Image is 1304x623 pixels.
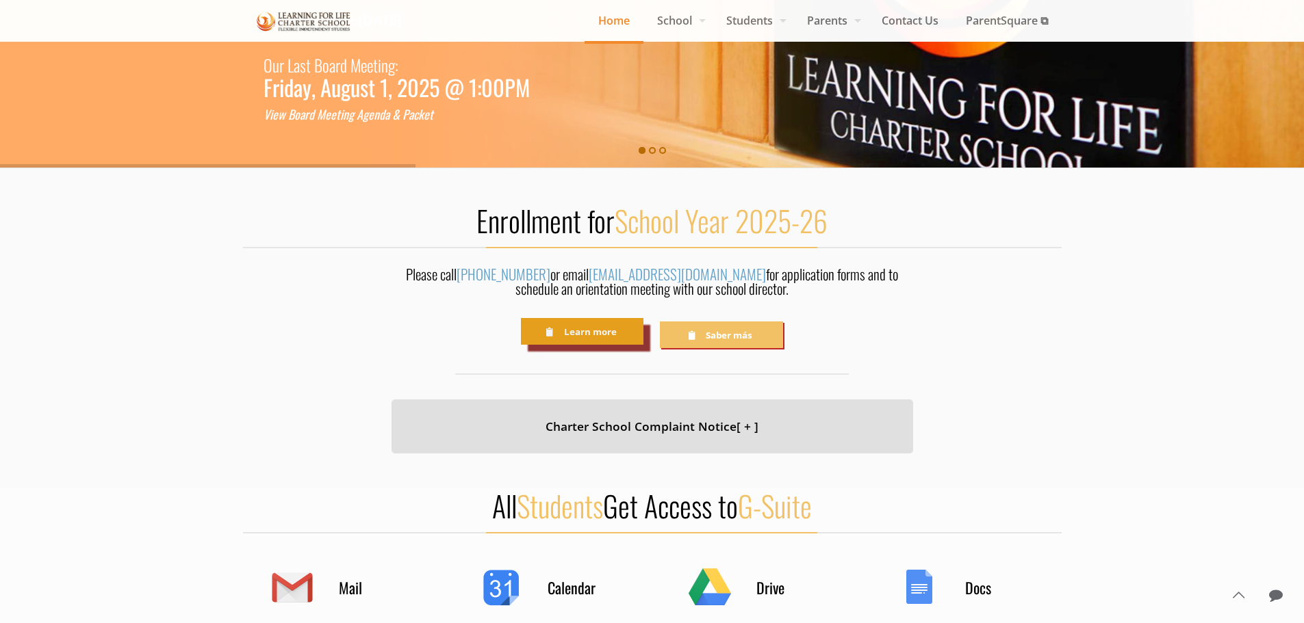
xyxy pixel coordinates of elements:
div: g [348,106,354,123]
div: d [284,79,294,96]
div: n [343,106,348,123]
span: ParentSquare ⧉ [952,10,1062,31]
div: u [350,79,360,96]
div: a [409,106,413,123]
div: L [287,51,294,79]
div: g [388,51,395,79]
div: 1 [469,79,477,96]
div: 0 [481,79,493,96]
div: n [381,51,388,79]
div: @ [444,79,464,96]
div: t [373,51,378,79]
span: School [643,10,713,31]
div: i [279,79,284,96]
div: A [320,79,331,96]
div: r [335,51,340,79]
span: Students [517,484,603,527]
div: : [395,51,398,79]
span: School Year 2025-26 [615,199,828,241]
a: [PHONE_NUMBER] [457,263,550,284]
div: a [294,51,300,79]
div: a [329,51,335,79]
div: A [357,106,363,123]
div: r [272,79,279,96]
div: P [402,106,409,123]
div: n [374,106,379,123]
div: M [350,51,361,79]
a: Our Last Board Meeting: Friday, August 1, 2025 @ 1:00PM [264,51,530,96]
div: e [368,106,374,123]
div: e [272,106,278,123]
div: a [294,79,303,96]
div: o [322,51,329,79]
div: 2 [397,79,407,96]
div: a [385,106,389,123]
span: [ + ] [737,418,758,434]
div: Please call or email for application forms and to schedule an orientation meeting with our school... [392,267,913,303]
div: r [305,106,309,123]
div: r [279,51,284,79]
div: i [378,51,381,79]
div: B [314,51,322,79]
div: t [368,79,375,96]
a: View Board Meeting Agenda & Packet [264,106,433,123]
div: d [309,106,314,123]
div: M [515,79,530,96]
div: 0 [493,79,504,96]
h4: Drive [756,578,825,597]
h4: Calendar [548,578,616,597]
span: Contact Us [868,10,952,31]
div: i [340,106,343,123]
div: P [504,79,515,96]
div: k [418,106,424,123]
div: 2 [419,79,429,96]
span: Home [585,10,643,31]
div: V [264,106,270,123]
h4: Mail [339,578,407,597]
div: y [303,79,311,96]
a: Back to top icon [1224,581,1253,609]
div: t [336,106,340,123]
img: Home [257,10,351,34]
div: , [311,79,316,96]
div: e [325,106,331,123]
div: d [340,51,347,79]
h2: All Get Access to [243,488,1062,523]
div: s [360,79,368,96]
a: Learn more [521,318,643,345]
div: 1 [380,79,388,96]
div: & [392,106,400,123]
div: e [367,51,373,79]
div: O [264,51,272,79]
span: Parents [793,10,868,31]
div: u [272,51,279,79]
div: : [477,79,481,96]
div: t [429,106,433,123]
h4: Charter School Complaint Notice [409,416,896,436]
div: d [379,106,385,123]
div: g [341,79,350,96]
h2: Enrollment for [243,202,1062,238]
div: , [388,79,392,96]
div: t [306,51,311,79]
div: e [424,106,429,123]
div: u [331,79,341,96]
span: G-Suite [738,484,812,527]
div: e [361,51,367,79]
h4: Docs [965,578,1034,597]
div: 5 [429,79,439,96]
div: 0 [407,79,419,96]
div: a [300,106,305,123]
div: o [294,106,300,123]
div: g [363,106,368,123]
div: F [264,79,272,96]
div: e [331,106,336,123]
div: B [288,106,294,123]
div: c [413,106,418,123]
a: [EMAIL_ADDRESS][DOMAIN_NAME] [589,263,766,284]
div: w [278,106,285,123]
div: s [300,51,306,79]
span: Students [713,10,793,31]
a: Saber más [660,321,782,348]
div: i [270,106,272,123]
